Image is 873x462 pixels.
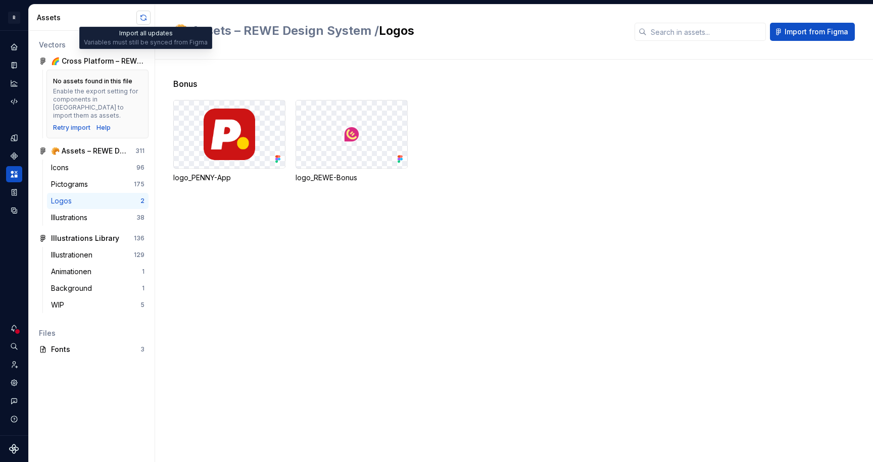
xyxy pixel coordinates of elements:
button: R [2,7,26,28]
div: 136 [134,234,144,242]
div: 🥐 Assets – REWE Design System [51,146,126,156]
a: Illustrations Library136 [35,230,149,246]
div: 1 [142,268,144,276]
a: 🥐 Assets – REWE Design System311 [35,143,149,159]
div: 311 [135,147,144,155]
button: Contact support [6,393,22,409]
div: 129 [134,251,144,259]
div: Pictograms [51,179,92,189]
a: Components [6,148,22,164]
a: Illustrationen129 [47,247,149,263]
div: 5 [140,301,144,309]
div: 2 [140,197,144,205]
div: logo_PENNY-App [173,173,285,183]
div: Animationen [51,267,95,277]
button: Import from Figma [770,23,855,41]
a: 🌈 Cross Platform – REWE Design System [35,53,149,69]
div: logo_REWE-Bonus [296,173,408,183]
a: Analytics [6,75,22,91]
a: Illustrations38 [47,210,149,226]
a: Icons96 [47,160,149,176]
a: Data sources [6,202,22,219]
button: Retry import [53,124,90,132]
div: Background [51,283,96,293]
div: 38 [136,214,144,222]
div: Import all updates [79,27,212,49]
h2: Logos [173,23,622,39]
a: Design tokens [6,130,22,146]
a: Settings [6,375,22,391]
div: 🌈 Cross Platform – REWE Design System [51,56,144,66]
a: Home [6,39,22,55]
button: Notifications [6,320,22,336]
div: Illustrationen [51,250,96,260]
div: Assets [37,13,136,23]
span: 🥐 Assets – REWE Design System / [173,23,379,38]
a: Storybook stories [6,184,22,200]
div: No assets found in this file [53,77,132,85]
div: Illustrations [51,213,91,223]
a: Background1 [47,280,149,296]
a: Logos2 [47,193,149,209]
a: Assets [6,166,22,182]
div: Logos [51,196,76,206]
a: Animationen1 [47,264,149,280]
div: 96 [136,164,144,172]
span: Import from Figma [785,27,848,37]
a: Pictograms175 [47,176,149,192]
a: Code automation [6,93,22,110]
a: Fonts3 [35,341,149,357]
div: Vectors [39,40,144,50]
a: Documentation [6,57,22,73]
div: 1 [142,284,144,292]
div: 175 [134,180,144,188]
a: Invite team [6,356,22,373]
div: Illustrations Library [51,233,119,243]
div: R [8,12,20,24]
a: WIP5 [47,297,149,313]
span: Bonus [173,78,197,90]
div: Fonts [51,344,140,354]
div: Icons [51,163,73,173]
a: Help [96,124,111,132]
button: Search ⌘K [6,338,22,354]
div: Enable the export setting for components in [GEOGRAPHIC_DATA] to import them as assets. [53,87,142,120]
div: WIP [51,300,68,310]
div: Files [39,328,144,338]
div: 3 [140,345,144,353]
div: Variables must still be synced from Figma [84,38,208,46]
svg: Supernova Logo [9,444,19,454]
input: Search in assets... [647,23,766,41]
